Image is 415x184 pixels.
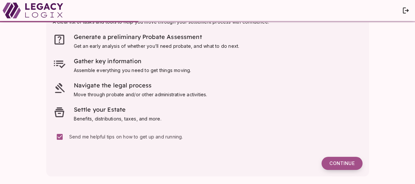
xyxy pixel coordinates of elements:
[74,67,191,73] span: Assemble everything you need to get things moving.
[74,57,141,65] span: Gather key information
[69,134,183,139] span: Send me helpful tips on how to get up and running.
[74,92,207,97] span: Move through probate and/or other administrative activities.
[74,43,239,49] span: Get an early analysis of whether you’ll need probate, and what to do next.
[74,106,126,113] span: Settle your Estate
[74,33,202,41] span: Generate a preliminary Probate Assessment
[74,82,152,89] span: Navigate the legal process
[74,116,161,121] span: Benefits, distributions, taxes, and more.
[329,160,354,166] span: Continue
[322,157,362,170] button: Continue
